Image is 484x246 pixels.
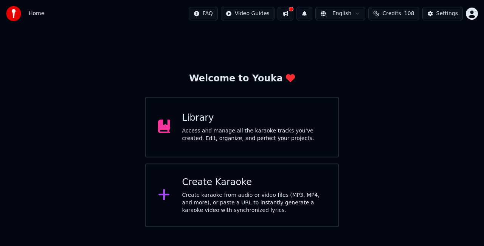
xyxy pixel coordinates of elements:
span: Home [29,10,44,17]
div: Welcome to Youka [189,73,295,85]
nav: breadcrumb [29,10,44,17]
button: Credits108 [368,7,419,20]
span: Credits [382,10,401,17]
button: Settings [422,7,463,20]
div: Settings [436,10,458,17]
button: FAQ [189,7,218,20]
div: Library [182,112,326,124]
div: Access and manage all the karaoke tracks you’ve created. Edit, organize, and perfect your projects. [182,127,326,142]
div: Create Karaoke [182,176,326,188]
span: 108 [404,10,414,17]
div: Create karaoke from audio or video files (MP3, MP4, and more), or paste a URL to instantly genera... [182,192,326,214]
img: youka [6,6,21,21]
button: Video Guides [221,7,275,20]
